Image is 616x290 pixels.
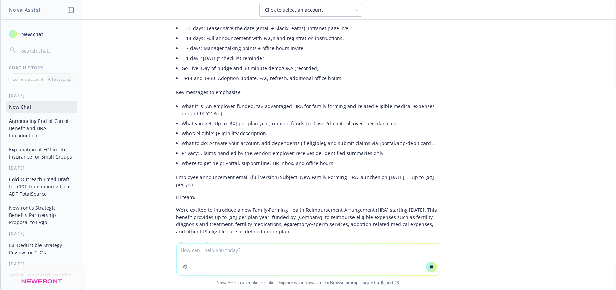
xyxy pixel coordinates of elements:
[48,76,71,82] p: All accounts
[6,115,77,141] button: Announcing End of Carrot Benefit and HRA Introduction
[9,6,41,13] h1: Nova Assist
[1,231,83,236] div: [DATE]
[182,101,440,118] li: What it is: An employer‑funded, tax‑advantaged HRA for family‑forming and related eligible medica...
[182,148,440,158] li: Privacy: Claims handled by the vendor; employer receives de‑identified summaries only.
[6,101,77,113] button: New Chat
[176,174,440,188] p: Employee announcement email (full version) Subject: New Family‑Forming HRA launches on [DATE] — u...
[3,276,613,290] span: Nova Assist can make mistakes. Explore what Nova can do: Browse prompt library for and
[182,23,440,33] li: T‑30 days: Teaser save‑the‑date (email + Slack/Teams). Intranet page live.
[259,3,362,17] button: Click to select an account
[182,158,440,168] li: Where to get help: Portal, support line, HR inbox, and office hours.
[182,118,440,128] li: What you get: Up to [$X] per plan year; unused funds [roll over/do not roll over] per plan rules.
[6,269,77,288] button: Broker Benchmark Benefits Inquiry
[20,46,74,55] input: Search chats
[182,33,440,43] li: T‑14 days: Full announcement with FAQs and registration instructions.
[6,202,77,228] button: Newfront's Strategic Benefits Partnership Proposal to EVgo
[176,241,440,248] p: What’s included
[182,128,440,138] li: Who’s eligible: [Eligibility description].
[1,165,83,171] div: [DATE]
[381,280,385,286] a: BI
[182,43,440,53] li: T‑7 days: Manager talking points + office hours invite.
[182,63,440,73] li: Go‑Live: Day‑of nudge and 30‑minute demo/Q&A (recorded).
[1,65,83,71] div: Chat History
[176,89,440,96] p: Key messages to emphasize
[12,76,43,82] p: Current account
[182,53,440,63] li: T‑1 day: “[DATE]” checklist reminder.
[265,7,323,13] span: Click to select an account
[6,240,77,258] button: ISL Deductible Strategy Review for CFOs
[20,31,43,38] span: New chat
[176,206,440,235] p: We’re excited to introduce a new Family‑Forming Health Reimbursement Arrangement (HRA) starting [...
[182,73,440,83] li: T+14 and T+30: Adoption update, FAQ refresh, additional office hours.
[6,28,77,40] button: New chat
[182,138,440,148] li: What to do: Activate your account, add dependents (if eligible), and submit claims via [portal/ap...
[394,280,399,286] a: TR
[6,144,77,162] button: Explanation of EOI in Life Insurance for Small Groups
[6,174,77,199] button: Cold Outreach Email Draft for CPO Transitioning from ADP TotalSource
[176,194,440,201] p: Hi team,
[1,93,83,98] div: [DATE]
[1,261,83,267] div: [DATE]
